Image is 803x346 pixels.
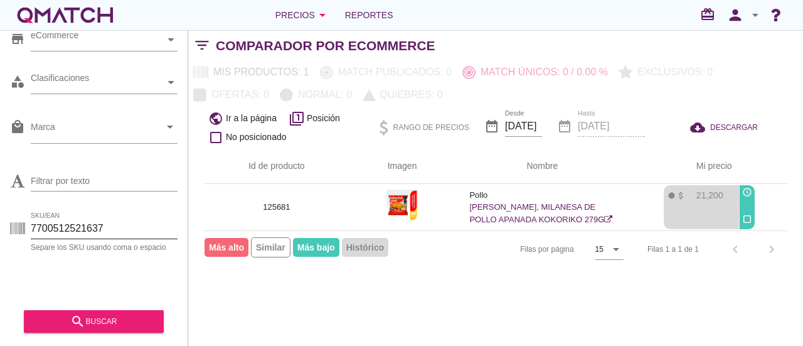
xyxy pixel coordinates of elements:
[710,122,758,133] span: DESCARGAR
[162,119,178,134] i: arrow_drop_down
[667,191,676,200] i: fiber_manual_record
[188,45,216,46] i: filter_list
[10,31,25,46] i: store
[700,7,720,22] i: redeem
[289,111,304,126] i: filter_1
[10,119,25,134] i: local_mall
[742,214,752,224] i: check_box_outline_blank
[265,3,340,28] button: Precios
[386,190,418,221] img: 125681_589.jpg
[454,149,630,184] th: Nombre: Not sorted.
[690,120,710,135] i: cloud_download
[10,74,25,89] i: category
[342,238,389,257] span: Histórico
[218,201,335,214] p: 125681
[595,244,604,255] div: 15
[469,189,615,202] p: Pollo
[723,6,748,24] i: person
[686,189,723,202] p: 21,200
[251,237,290,257] span: Similar
[748,8,763,23] i: arrow_drop_down
[630,149,788,184] th: Mi precio: Not sorted. Activate to sort ascending.
[350,149,455,184] th: Imagen: Not sorted.
[505,116,542,136] input: Desde
[275,8,330,23] div: Precios
[293,238,339,257] span: Más bajo
[469,202,612,224] a: [PERSON_NAME], MILANESA DE POLLO APANADA KOKORIKO 279G
[208,111,223,126] i: public
[476,65,608,80] p: Match únicos: 0 / 0.00 %
[345,8,393,23] span: Reportes
[216,36,435,56] h2: Comparador por eCommerce
[205,238,248,257] span: Más alto
[340,3,398,28] a: Reportes
[457,61,614,84] button: Match únicos: 0 / 0.00 %
[395,231,624,268] div: Filas por página
[34,314,154,329] div: buscar
[226,112,277,125] span: Ir a la página
[676,191,686,200] i: attach_money
[742,187,752,197] i: access_time
[15,3,115,28] a: white-qmatch-logo
[315,8,330,23] i: arrow_drop_down
[70,314,85,329] i: search
[484,119,499,134] i: date_range
[208,130,223,145] i: check_box_outline_blank
[24,310,164,333] button: buscar
[307,112,340,125] span: Posición
[647,244,699,255] div: Filas 1 a 1 de 1
[203,149,350,184] th: Id de producto: Not sorted.
[609,242,624,257] i: arrow_drop_down
[226,131,287,144] span: No posicionado
[680,116,768,139] button: DESCARGAR
[31,244,178,251] div: Separe los SKU usando coma o espacio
